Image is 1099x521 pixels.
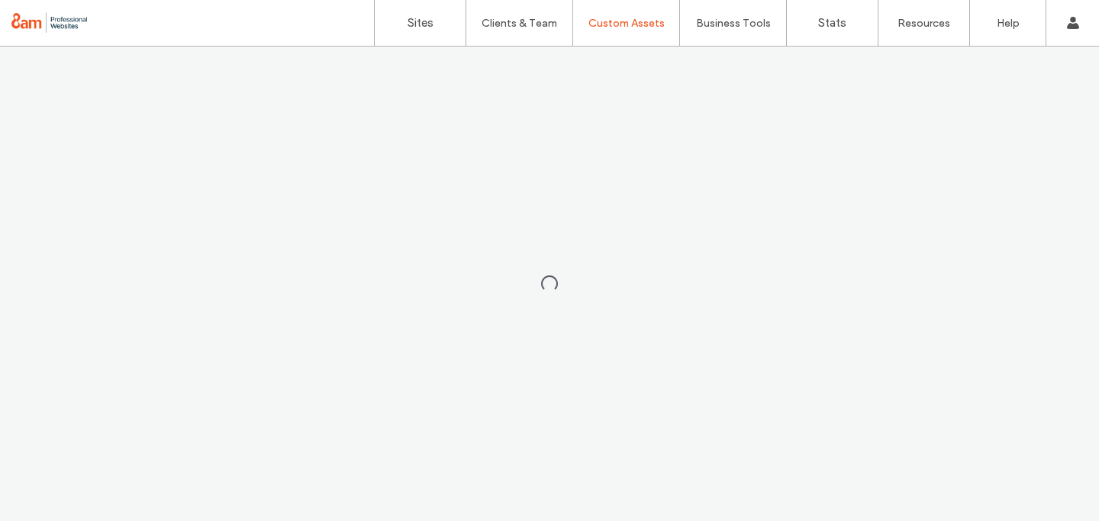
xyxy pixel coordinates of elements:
[408,16,433,30] label: Sites
[696,17,771,30] label: Business Tools
[588,17,665,30] label: Custom Assets
[997,17,1020,30] label: Help
[482,17,557,30] label: Clients & Team
[898,17,950,30] label: Resources
[818,16,846,30] label: Stats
